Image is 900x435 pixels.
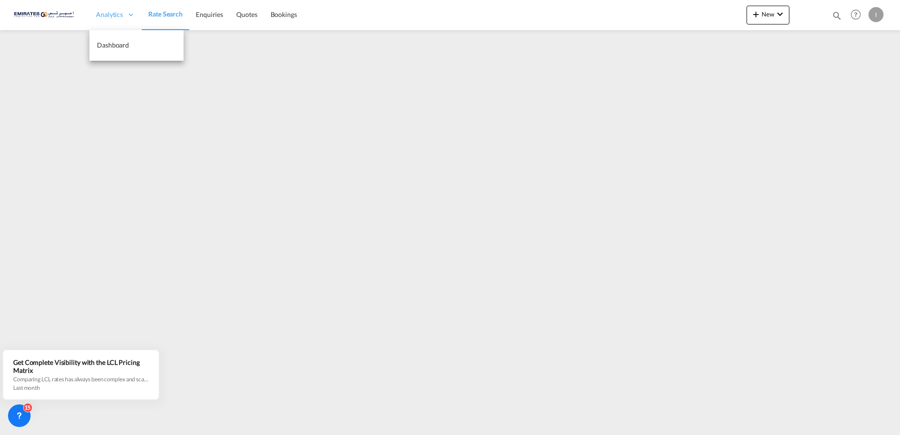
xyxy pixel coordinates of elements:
span: Dashboard [97,41,129,49]
span: Analytics [96,10,123,19]
md-icon: icon-chevron-down [774,8,786,20]
md-icon: icon-magnify [832,10,842,21]
span: New [750,10,786,18]
span: Bookings [271,10,297,18]
span: Rate Search [148,10,183,18]
button: icon-plus 400-fgNewicon-chevron-down [747,6,789,24]
span: Enquiries [196,10,223,18]
span: Help [848,7,864,23]
div: I [868,7,884,22]
md-icon: icon-plus 400-fg [750,8,762,20]
div: icon-magnify [832,10,842,24]
a: Dashboard [89,30,184,61]
img: c67187802a5a11ec94275b5db69a26e6.png [14,4,78,25]
div: Help [848,7,868,24]
span: Quotes [236,10,257,18]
